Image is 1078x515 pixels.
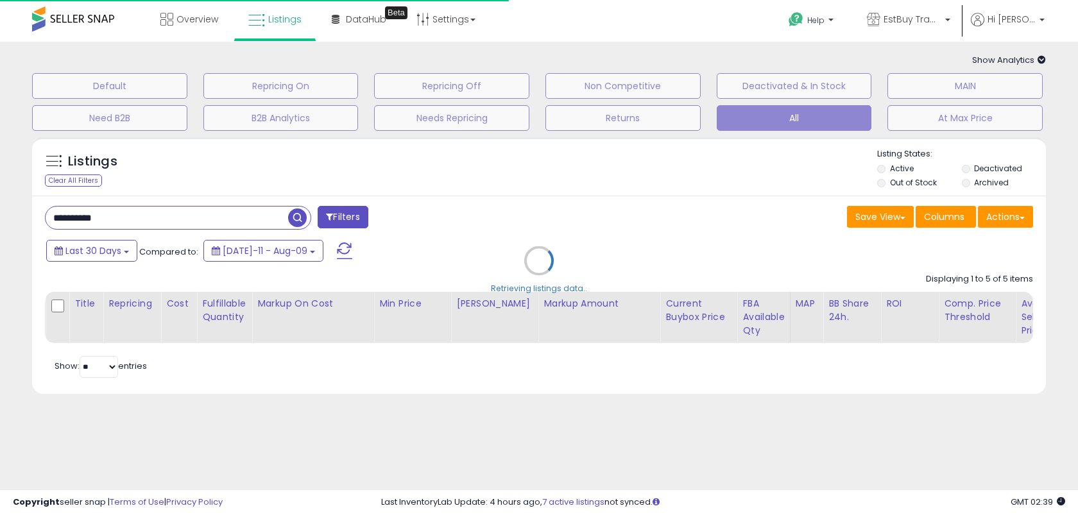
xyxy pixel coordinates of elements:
button: MAIN [887,73,1043,99]
span: Show Analytics [972,54,1046,66]
i: Get Help [788,12,804,28]
button: All [717,105,872,131]
a: Privacy Policy [166,496,223,508]
span: Overview [176,13,218,26]
button: Repricing Off [374,73,529,99]
a: Terms of Use [110,496,164,508]
button: Default [32,73,187,99]
div: Last InventoryLab Update: 4 hours ago, not synced. [381,496,1065,509]
span: Hi [PERSON_NAME] [988,13,1036,26]
div: Retrieving listings data.. [491,283,587,294]
button: At Max Price [887,105,1043,131]
a: Help [778,2,846,42]
button: Returns [545,105,701,131]
span: Listings [268,13,302,26]
a: Hi [PERSON_NAME] [971,13,1045,42]
a: 7 active listings [542,496,604,508]
div: seller snap | | [13,496,223,509]
span: EstBuy Trading [884,13,941,26]
span: Help [807,15,825,26]
strong: Copyright [13,496,60,508]
button: Deactivated & In Stock [717,73,872,99]
span: DataHub [346,13,386,26]
button: Repricing On [203,73,359,99]
span: 2025-09-9 02:39 GMT [1011,496,1065,508]
button: Non Competitive [545,73,701,99]
button: B2B Analytics [203,105,359,131]
div: Tooltip anchor [385,6,407,19]
button: Needs Repricing [374,105,529,131]
button: Need B2B [32,105,187,131]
